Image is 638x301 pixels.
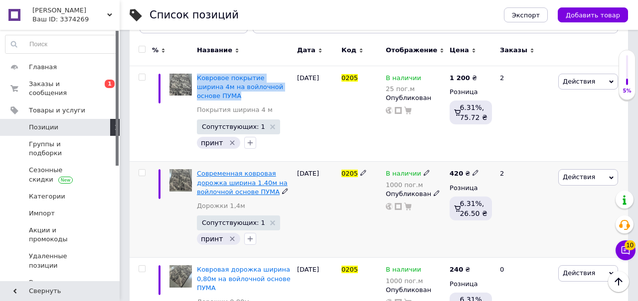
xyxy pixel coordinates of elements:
svg: Удалить метку [228,235,236,243]
span: Отображение [386,46,437,55]
button: Добавить товар [558,7,628,22]
a: Ковровое покрытие ширина 4м на войлочной основе ПУМА [197,74,283,100]
span: принт [201,235,223,243]
span: Действия [563,269,595,277]
span: Товары и услуги [29,106,85,115]
span: 0205 [341,74,358,82]
button: Экспорт [504,7,548,22]
span: В наличии [386,74,421,85]
div: ₴ [450,169,479,178]
span: Группы и подборки [29,140,92,158]
span: Восстановление позиций [29,278,92,296]
span: Хата Паласа [32,6,107,15]
div: ₴ [450,74,477,83]
div: Опубликован [386,286,445,295]
b: 420 [450,170,463,177]
a: Дорожки 1,4м [197,201,245,210]
div: 2 [494,66,556,162]
span: Позиции [29,123,58,132]
svg: Удалить метку [228,139,236,147]
div: Розница [450,280,491,289]
img: Ковровая дорожка ширина 0,80м на войлочной основе ПУМА [169,265,192,288]
button: Наверх [608,271,629,292]
span: 6.31%, 26.50 ₴ [460,200,487,217]
div: [DATE] [295,66,339,162]
a: Современная ковровая дорожка ширина 1.40м на войлочной основе ПУМА [197,170,288,195]
div: Розница [450,88,491,97]
div: Список позиций [150,10,239,20]
span: Действия [563,78,595,85]
span: Действия [563,173,595,181]
b: 240 [450,266,463,273]
div: 1000 пог.м [386,277,423,285]
span: % [152,46,159,55]
span: Импорт [29,209,55,218]
div: 2 [494,162,556,258]
span: Название [197,46,232,55]
span: Дата [297,46,316,55]
span: Сопутствующих: 1 [202,219,265,226]
span: 0205 [341,266,358,273]
span: Главная [29,63,57,72]
div: 1000 пог.м [386,181,430,189]
a: Покрытия ширина 4 м [197,105,273,114]
span: Код [341,46,356,55]
span: Удаленные позиции [29,252,92,270]
button: Чат с покупателем10 [616,240,636,260]
div: [DATE] [295,162,339,258]
span: Цена [450,46,469,55]
span: Категории [29,192,65,201]
span: В наличии [386,266,421,276]
div: ₴ [450,265,470,274]
img: Ковровое покрытие ширина 4м на войлочной основе ПУМА [169,74,192,96]
div: Опубликован [386,190,445,199]
span: Заказы [500,46,527,55]
span: принт [201,139,223,147]
div: Опубликован [386,94,445,102]
input: Поиск [5,35,117,53]
span: Сопутствующих: 1 [202,123,265,130]
div: Ваш ID: 3374269 [32,15,120,24]
div: Розница [450,184,491,193]
span: 0205 [341,170,358,177]
span: В наличии [386,170,421,180]
span: 10 [625,240,636,250]
span: Акции и промокоды [29,226,92,244]
span: Сезонные скидки [29,166,92,184]
span: 6.31%, 75.72 ₴ [460,103,487,121]
span: Экспорт [512,11,540,19]
span: Добавить товар [566,11,620,19]
span: Заказы и сообщения [29,80,92,98]
div: 5% [619,88,635,95]
img: Современная ковровая дорожка ширина 1.40м на войлочной основе ПУМА [169,169,192,192]
div: 25 пог.м [386,85,421,93]
span: 1 [105,80,115,88]
a: Ковровая дорожка ширина 0,80м на войлочной основе ПУМА [197,266,291,291]
b: 1 200 [450,74,470,82]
